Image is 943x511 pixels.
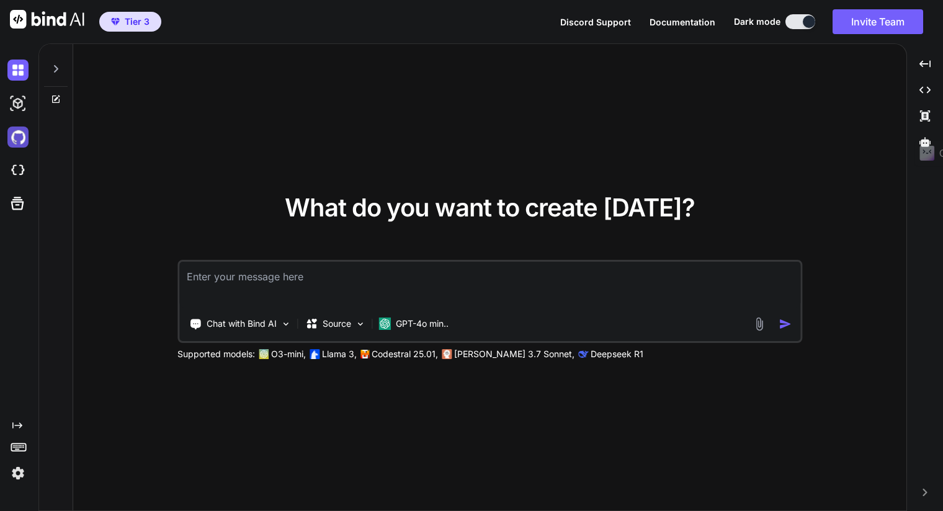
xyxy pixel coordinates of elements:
img: GPT-4 [259,349,269,359]
img: Pick Models [355,319,365,329]
span: Tier 3 [125,16,150,28]
img: settings [7,463,29,484]
img: attachment [752,317,766,331]
p: Deepseek R1 [591,348,643,360]
span: What do you want to create [DATE]? [285,192,695,223]
img: GPT-4o mini [378,318,391,330]
span: Dark mode [734,16,780,28]
button: Documentation [650,16,715,29]
p: Llama 3, [322,348,357,360]
p: Supported models: [177,348,255,360]
p: Chat with Bind AI [207,318,277,330]
img: Bind AI [10,10,84,29]
button: Invite Team [833,9,923,34]
img: Pick Tools [280,319,291,329]
p: GPT-4o min.. [396,318,449,330]
span: Documentation [650,17,715,27]
img: icon [779,318,792,331]
img: Llama2 [310,349,320,359]
img: claude [578,349,588,359]
img: premium [111,18,120,25]
img: Mistral-AI [360,350,369,358]
button: Discord Support [560,16,631,29]
p: [PERSON_NAME] 3.7 Sonnet, [454,348,574,360]
img: githubDark [7,127,29,148]
p: O3-mini, [271,348,306,360]
img: cloudideIcon [7,160,29,181]
img: darkChat [7,60,29,81]
button: premiumTier 3 [99,12,161,32]
span: Discord Support [560,17,631,27]
p: Codestral 25.01, [372,348,438,360]
img: claude [442,349,452,359]
img: darkAi-studio [7,93,29,114]
p: Source [323,318,351,330]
